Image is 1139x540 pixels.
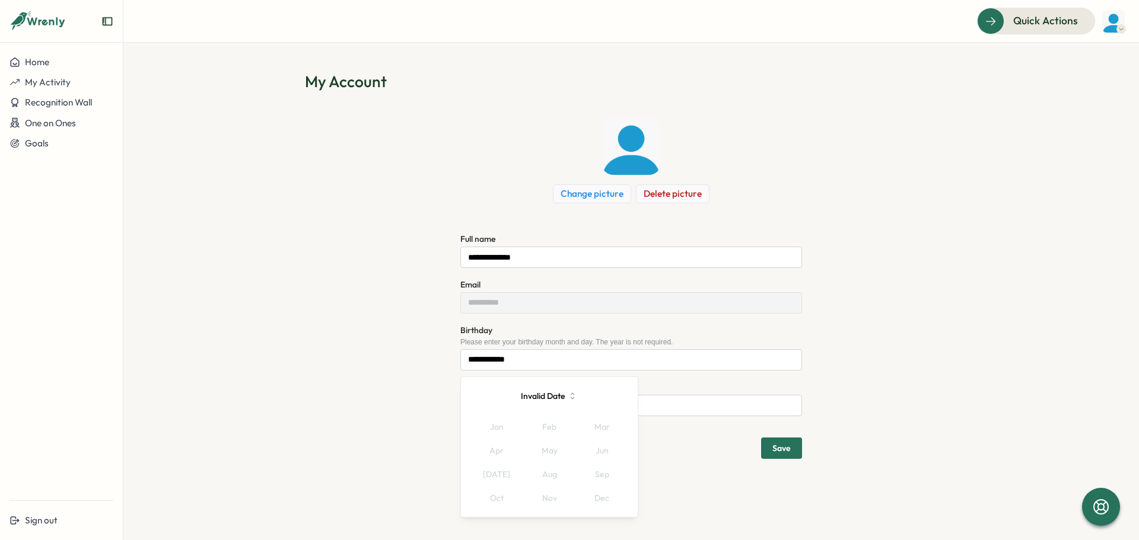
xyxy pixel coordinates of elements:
[25,515,58,526] span: Sign out
[25,76,71,88] span: My Activity
[575,439,628,462] button: Jun
[553,184,631,203] button: Change picture
[460,338,802,346] div: Please enter your birthday month and day. The year is not required.
[305,71,957,92] h1: My Account
[1013,13,1078,28] span: Quick Actions
[470,486,523,510] button: Oct
[460,324,492,337] label: Birthday
[460,279,481,292] label: Email
[460,233,495,246] label: Full name
[25,97,92,108] span: Recognition Wall
[575,462,628,486] button: Sep
[575,415,628,439] button: Mar
[636,184,710,203] button: Delete picture
[25,138,49,149] span: Goals
[25,56,49,68] span: Home
[25,117,76,129] span: One on Ones
[772,444,791,452] span: Save
[523,439,576,462] button: May
[470,415,523,439] button: Jan
[523,415,576,439] button: Feb
[101,15,113,27] button: Expand sidebar
[470,462,523,486] button: [DATE]
[523,462,576,486] button: Aug
[575,486,628,510] button: Dec
[470,439,523,462] button: Apr
[602,116,661,175] img: Roxette Romero
[523,486,576,510] button: Nov
[1102,10,1125,33] img: Roxette Romero
[761,437,802,459] button: Save
[494,384,605,408] button: Invalid Date
[977,8,1095,34] button: Quick Actions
